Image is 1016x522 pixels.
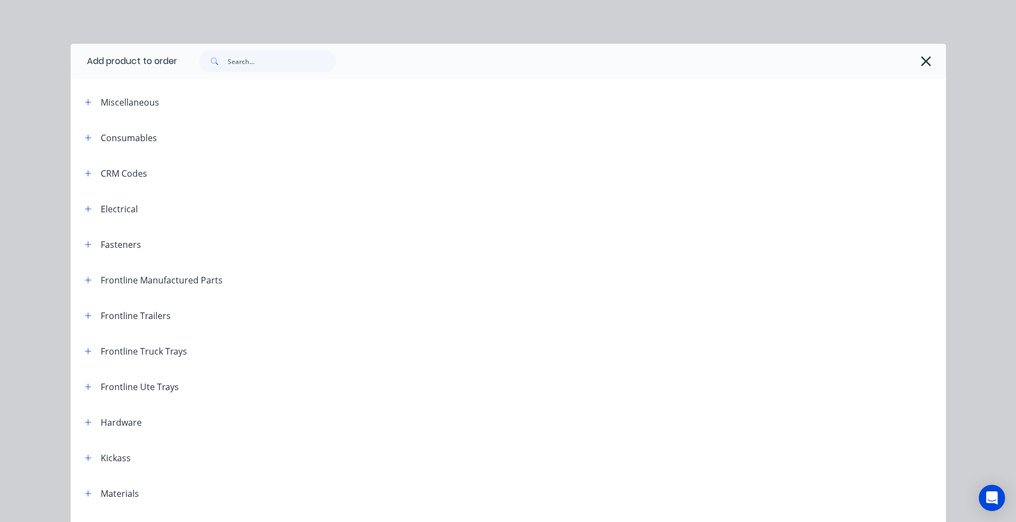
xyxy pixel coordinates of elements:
div: CRM Codes [101,167,147,180]
div: Miscellaneous [101,96,159,109]
div: Add product to order [71,44,177,79]
div: Consumables [101,131,157,144]
div: Fasteners [101,238,141,251]
div: Hardware [101,416,142,429]
div: Frontline Truck Trays [101,345,187,358]
div: Frontline Trailers [101,309,171,322]
div: Frontline Manufactured Parts [101,274,223,287]
input: Search... [228,50,336,72]
div: Electrical [101,202,138,216]
div: Materials [101,487,139,500]
div: Frontline Ute Trays [101,380,179,393]
div: Open Intercom Messenger [979,485,1005,511]
div: Kickass [101,451,131,465]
